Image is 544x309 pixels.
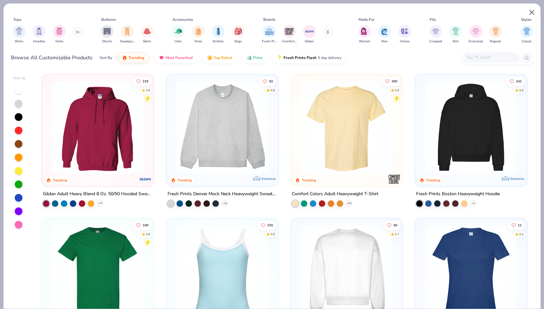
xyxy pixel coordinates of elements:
[468,25,483,44] div: filter for Oversized
[263,17,276,22] div: Brands
[173,81,272,174] img: f5d85501-0dbb-4ee4-b115-c08fa3845d83
[398,25,411,44] button: filter button
[144,28,151,35] img: Skirts Image
[518,224,522,227] span: 11
[508,221,525,230] button: Like
[141,25,153,44] button: filter button
[48,81,147,174] img: 01756b78-01f6-4cc6-8d8a-3c30c1a0c8ac
[292,190,378,198] div: Comfort Colors Adult Heavyweight T-Shirt
[13,25,26,44] button: filter button
[359,17,375,22] div: Made For
[154,52,197,63] button: Most Favorited
[222,202,227,205] span: + 10
[430,17,436,22] div: Fits
[265,27,274,36] img: Fresh Prints Image
[384,221,400,230] button: Like
[396,81,496,174] img: e55d29c3-c55d-459c-bfd9-9b1c499ab3c6
[520,25,533,44] div: filter for Classic
[212,25,225,44] div: filter for Bottles
[103,28,111,35] img: Shorts Image
[133,77,152,86] button: Like
[361,28,368,35] img: Women Image
[519,88,523,93] div: 4.8
[120,25,135,44] div: filter for Sweatpants
[388,173,401,186] img: Comfort Colors logo
[472,202,475,205] span: + 9
[262,25,277,44] div: filter for Fresh Prints
[13,25,26,44] div: filter for Shirts
[172,17,193,22] div: Accessories
[468,39,483,44] span: Oversized
[242,52,267,63] button: Price
[282,39,297,44] span: Comfort Colors
[429,25,442,44] button: filter button
[378,25,391,44] div: filter for Men
[318,54,342,62] span: 5 day delivery
[253,55,262,60] span: Price
[506,77,525,86] button: Like
[520,25,533,44] button: filter button
[172,25,185,44] div: filter for Hats
[303,25,316,44] button: filter button
[175,39,182,44] span: Hats
[472,28,479,35] img: Oversized Image
[143,39,151,44] span: Skirts
[33,39,45,44] span: Hoodies
[358,25,371,44] div: filter for Women
[195,28,202,35] img: Totes Image
[522,39,532,44] span: Classic
[102,39,112,44] span: Shorts
[392,79,397,83] span: 300
[128,55,144,60] span: Trending
[378,25,391,44] button: filter button
[282,25,297,44] div: filter for Comfort Colors
[213,39,224,44] span: Bottles
[262,25,277,44] button: filter button
[192,25,205,44] button: filter button
[429,39,442,44] span: Cropped
[122,55,127,60] img: trending.gif
[346,202,351,205] span: + 60
[452,39,459,44] span: Slim
[449,25,462,44] button: filter button
[492,28,499,35] img: Regular Image
[117,52,149,63] button: Trending
[133,221,152,230] button: Like
[53,25,66,44] div: filter for Tanks
[489,25,502,44] div: filter for Regular
[395,88,399,93] div: 4.9
[381,28,388,35] img: Men Image
[168,190,277,198] div: Fresh Prints Denver Mock Neck Heavyweight Sweatshirt
[395,232,399,237] div: 4.7
[139,173,152,186] img: Gildan logo
[523,28,531,35] img: Classic Image
[36,28,43,35] img: Hoodies Image
[429,25,442,44] div: filter for Cropped
[141,25,153,44] div: filter for Skirts
[43,190,152,198] div: Gildan Adult Heavy Blend 8 Oz. 50/50 Hooded Sweatshirt
[146,232,150,237] div: 4.8
[382,77,400,86] button: Like
[452,28,459,35] img: Slim Image
[468,25,483,44] button: filter button
[400,39,409,44] span: Unisex
[56,28,63,35] img: Tanks Image
[519,232,523,237] div: 4.4
[297,81,396,174] img: 029b8af0-80e6-406f-9fdc-fdf898547912
[272,52,346,63] button: Fresh Prints Flash5 day delivery
[192,25,205,44] div: filter for Totes
[159,55,164,60] img: most_fav.gif
[303,25,316,44] div: filter for Gildan
[232,25,245,44] div: filter for Bags
[101,25,113,44] button: filter button
[526,6,538,19] button: Close
[146,88,150,93] div: 4.8
[393,224,397,227] span: 60
[100,55,112,61] div: Sort By
[172,25,185,44] button: filter button
[421,81,521,174] img: 91acfc32-fd48-4d6b-bdad-a4c1a30ac3fc
[232,25,245,44] button: filter button
[305,27,314,36] img: Gildan Image
[143,224,148,227] span: 108
[262,39,277,44] span: Fresh Prints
